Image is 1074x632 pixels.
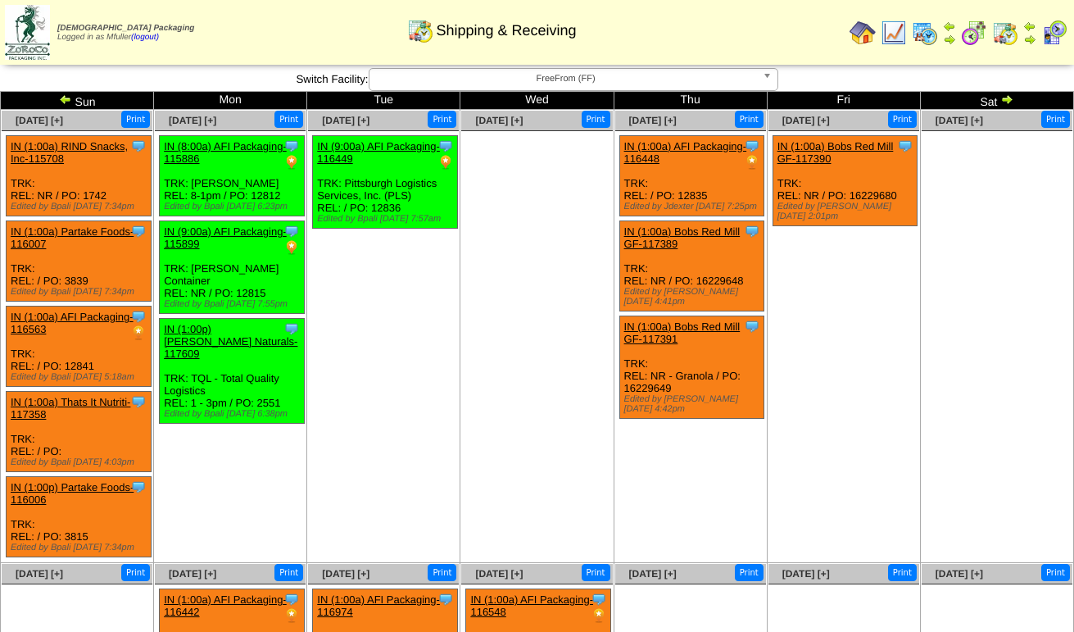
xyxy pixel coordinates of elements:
a: [DATE] [+] [16,115,63,126]
div: Edited by [PERSON_NAME] [DATE] 4:41pm [624,287,764,307]
a: [DATE] [+] [169,568,216,580]
button: Print [121,111,150,128]
button: Print [888,111,917,128]
img: Tooltip [283,321,300,337]
div: TRK: TQL - Total Quality Logistics REL: 1 - 3pm / PO: 2551 [160,319,305,424]
a: [DATE] [+] [322,115,369,126]
img: Tooltip [283,138,300,154]
div: Edited by [PERSON_NAME] [DATE] 2:01pm [777,202,918,221]
img: arrowleft.gif [943,20,956,33]
img: PO [283,607,300,624]
a: IN (1:00a) AFI Packaging-116442 [164,593,287,618]
div: Edited by Bpali [DATE] 6:38pm [164,409,304,419]
div: TRK: REL: NR / PO: 16229648 [619,221,764,311]
a: IN (1:00a) Thats It Nutriti-117358 [11,396,130,421]
a: [DATE] [+] [936,568,983,580]
td: Tue [307,92,460,110]
img: Tooltip [744,223,760,239]
img: Tooltip [130,308,147,325]
a: IN (1:00a) RIND Snacks, Inc-115708 [11,140,128,165]
a: IN (8:00a) AFI Packaging-115886 [164,140,287,165]
button: Print [888,564,917,581]
img: arrowright.gif [1000,93,1013,106]
span: [DATE] [+] [936,115,983,126]
img: arrowright.gif [943,33,956,46]
img: Tooltip [130,223,147,239]
td: Fri [767,92,920,110]
a: IN (1:00p) Partake Foods-116006 [11,481,134,506]
button: Print [428,564,456,581]
img: Tooltip [744,138,760,154]
img: Tooltip [437,138,454,154]
div: TRK: REL: / PO: 3815 [7,477,152,557]
span: [DATE] [+] [782,115,830,126]
a: [DATE] [+] [169,115,216,126]
td: Wed [460,92,614,110]
span: Logged in as Mfuller [57,24,194,42]
img: PO [744,154,760,171]
img: arrowleft.gif [59,93,72,106]
div: TRK: [PERSON_NAME] Container REL: NR / PO: 12815 [160,221,305,314]
a: IN (1:00a) Bobs Red Mill GF-117390 [777,140,894,165]
img: PO [283,154,300,171]
a: (logout) [131,33,159,42]
a: [DATE] [+] [322,568,369,580]
img: calendarcustomer.gif [1041,20,1067,46]
a: IN (1:00a) Bobs Red Mill GF-117391 [624,321,741,345]
img: arrowleft.gif [1023,20,1036,33]
div: TRK: REL: / PO: [7,392,152,472]
a: IN (1:00a) Partake Foods-116007 [11,225,134,250]
img: calendarinout.gif [407,17,433,43]
a: IN (1:00p) [PERSON_NAME] Naturals-117609 [164,323,297,360]
a: IN (1:00a) AFI Packaging-116974 [317,593,440,618]
img: Tooltip [130,479,147,495]
span: FreeFrom (FF) [376,69,756,89]
img: PO [437,154,454,171]
img: Tooltip [283,223,300,239]
div: TRK: REL: / PO: 12835 [619,136,764,216]
a: IN (1:00a) AFI Packaging-116563 [11,311,134,335]
img: PO [283,239,300,256]
img: calendarblend.gif [961,20,987,46]
button: Print [1041,111,1070,128]
div: Edited by Bpali [DATE] 4:03pm [11,457,151,467]
a: [DATE] [+] [16,568,63,580]
button: Print [1041,564,1070,581]
a: [DATE] [+] [782,568,830,580]
img: home.gif [850,20,876,46]
img: Tooltip [897,138,913,154]
button: Print [274,564,303,581]
td: Thu [614,92,767,110]
img: calendarprod.gif [912,20,938,46]
img: PO [130,325,147,341]
a: IN (9:00a) AFI Packaging-115899 [164,225,287,250]
img: Tooltip [744,318,760,334]
img: line_graph.gif [881,20,907,46]
img: arrowright.gif [1023,33,1036,46]
td: Sat [920,92,1073,110]
div: TRK: Pittsburgh Logistics Services, Inc. (PLS) REL: / PO: 12836 [313,136,458,229]
div: Edited by Bpali [DATE] 7:34pm [11,543,151,552]
td: Mon [154,92,307,110]
img: Tooltip [130,393,147,410]
div: TRK: REL: / PO: 12841 [7,307,152,387]
a: [DATE] [+] [475,568,523,580]
span: Shipping & Receiving [436,22,576,39]
span: [DEMOGRAPHIC_DATA] Packaging [57,24,194,33]
a: [DATE] [+] [629,115,677,126]
button: Print [582,111,610,128]
a: IN (1:00a) Bobs Red Mill GF-117389 [624,225,741,250]
div: TRK: [PERSON_NAME] REL: 8-1pm / PO: 12812 [160,136,305,216]
a: IN (9:00a) AFI Packaging-116449 [317,140,440,165]
div: Edited by Bpali [DATE] 6:23pm [164,202,304,211]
